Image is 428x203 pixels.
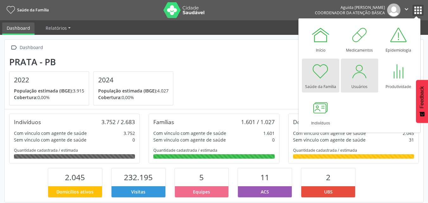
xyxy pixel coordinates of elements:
[193,188,210,195] span: Equipes
[416,80,428,123] button: Feedback - Mostrar pesquisa
[101,118,135,125] div: 3.752 / 2.683
[263,130,275,136] div: 1.601
[2,22,35,35] a: Dashboard
[380,59,417,92] a: Produtividade
[293,136,366,143] div: Sem vínculo com agente de saúde
[315,5,385,10] div: Aguida [PERSON_NAME]
[131,188,145,195] span: Visitas
[153,148,274,153] div: Quantidade cadastrada / estimada
[199,172,204,182] span: 5
[419,86,425,108] span: Feedback
[324,188,333,195] span: UBS
[9,43,18,52] i: 
[403,130,414,136] div: 2.045
[241,118,275,125] div: 1.601 / 1.027
[98,94,169,101] p: 0,00%
[260,172,269,182] span: 11
[98,76,169,84] h4: 2024
[315,10,385,16] span: Coordenador da Atenção Básica
[412,5,424,16] button: apps
[124,130,135,136] div: 3.752
[341,59,378,92] a: Usuários
[14,87,84,94] p: 3.915
[326,172,330,182] span: 2
[98,94,122,100] span: Cobertura:
[14,118,41,125] div: Indivíduos
[18,43,44,52] div: Dashboard
[153,130,226,136] div: Com vínculo com agente de saúde
[14,130,87,136] div: Com vínculo com agente de saúde
[56,188,93,195] span: Domicílios ativos
[14,76,84,84] h4: 2022
[153,136,226,143] div: Sem vínculo com agente de saúde
[387,3,400,17] img: img
[14,88,73,94] span: População estimada (IBGE):
[272,136,275,143] div: 0
[400,3,412,17] button: 
[14,148,135,153] div: Quantidade cadastrada / estimada
[302,59,339,92] a: Saúde da Família
[14,94,37,100] span: Cobertura:
[14,136,86,143] div: Sem vínculo com agente de saúde
[341,22,378,56] a: Medicamentos
[153,118,174,125] div: Famílias
[9,57,178,67] div: Prata - PB
[403,6,410,13] i: 
[41,22,75,34] a: Relatórios
[98,87,169,94] p: 4.027
[293,130,366,136] div: Com vínculo com agente de saúde
[132,136,135,143] div: 0
[293,118,319,125] div: Domicílios
[302,22,339,56] a: Início
[9,43,44,52] a:  Dashboard
[98,88,157,94] span: População estimada (IBGE):
[261,188,269,195] span: ACS
[302,95,339,129] a: Indivíduos
[14,94,84,101] p: 0,00%
[409,136,414,143] div: 31
[4,5,49,15] a: Saúde da Família
[65,172,85,182] span: 2.045
[17,7,49,13] span: Saúde da Família
[124,172,153,182] span: 232.195
[380,22,417,56] a: Epidemiologia
[293,148,414,153] div: Quantidade cadastrada / estimada
[46,25,67,31] span: Relatórios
